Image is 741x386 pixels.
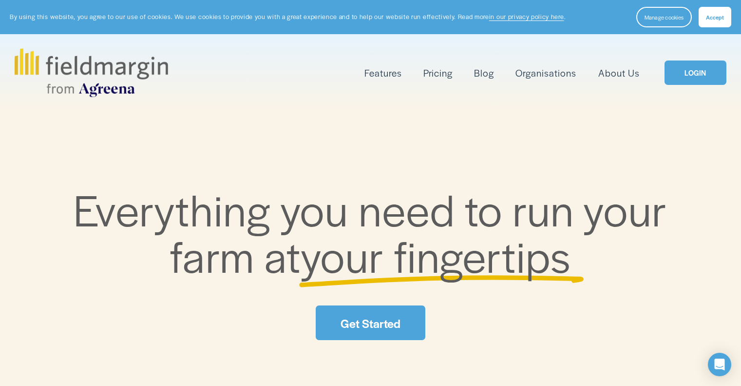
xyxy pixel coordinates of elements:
[598,65,640,81] a: About Us
[316,305,425,340] a: Get Started
[15,48,168,97] img: fieldmargin.com
[10,12,566,21] p: By using this website, you agree to our use of cookies. We use cookies to provide you with a grea...
[708,353,731,376] div: Open Intercom Messenger
[699,7,731,27] button: Accept
[474,65,494,81] a: Blog
[645,13,684,21] span: Manage cookies
[74,178,677,286] span: Everything you need to run your farm at
[665,61,726,85] a: LOGIN
[636,7,692,27] button: Manage cookies
[423,65,453,81] a: Pricing
[489,12,564,21] a: in our privacy policy here
[301,224,571,285] span: your fingertips
[515,65,576,81] a: Organisations
[364,65,402,81] a: folder dropdown
[364,66,402,80] span: Features
[706,13,724,21] span: Accept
